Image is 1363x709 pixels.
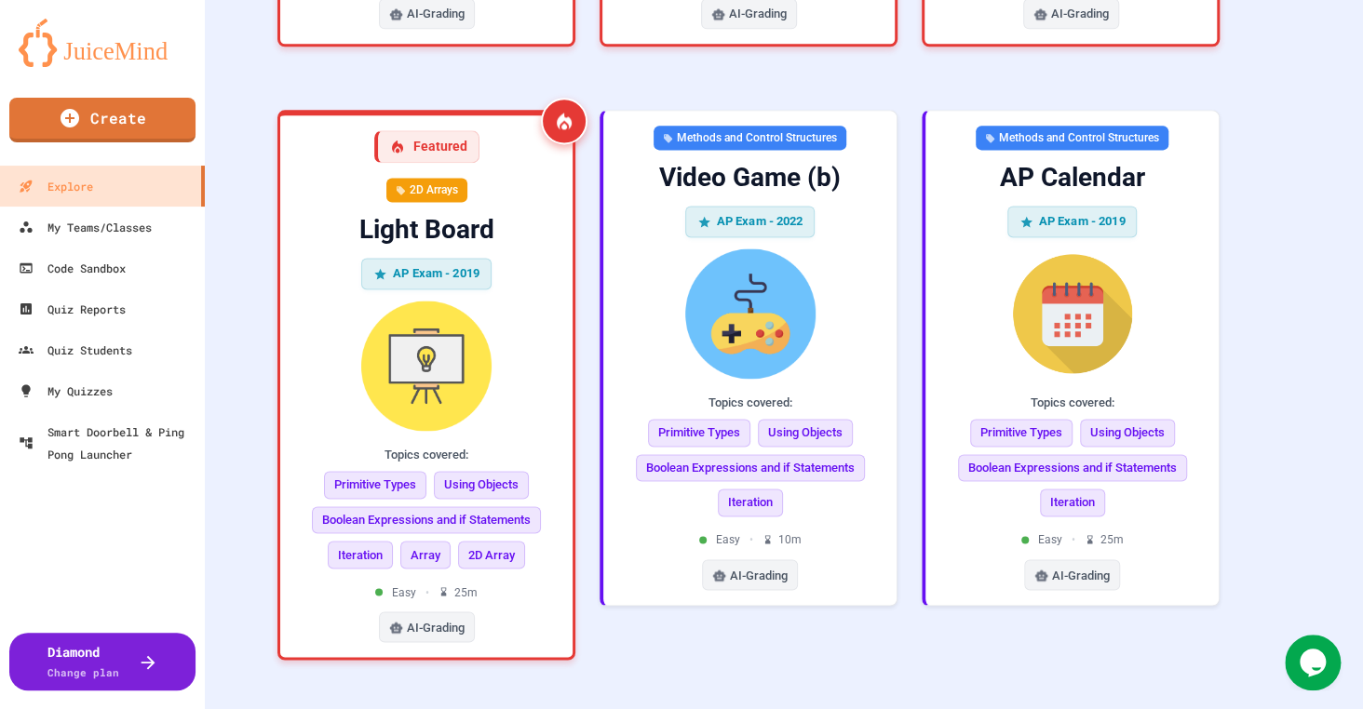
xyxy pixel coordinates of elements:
[47,642,119,681] div: Diamond
[1040,488,1105,516] span: Iteration
[1007,206,1138,237] div: AP Exam - 2019
[648,419,750,447] span: Primitive Types
[654,126,846,150] div: Methods and Control Structures
[19,380,113,402] div: My Quizzes
[434,471,529,499] span: Using Objects
[19,216,152,238] div: My Teams/Classes
[970,419,1073,447] span: Primitive Types
[47,665,119,679] span: Change plan
[618,161,882,194] div: Video Game (b)
[458,541,525,569] span: 2D Array
[407,5,465,23] span: AI-Grading
[685,206,816,237] div: AP Exam - 2022
[618,248,882,379] img: Video Game (b)
[328,541,393,569] span: Iteration
[1080,419,1175,447] span: Using Objects
[699,531,802,548] div: Easy 10 m
[407,618,465,636] span: AI-Grading
[19,298,126,320] div: Quiz Reports
[958,454,1187,482] span: Boolean Expressions and if Statements
[940,248,1204,379] img: AP Calendar
[361,258,492,289] div: AP Exam - 2019
[1285,635,1344,690] iframe: chat widget
[749,531,753,548] span: •
[295,301,558,431] img: Light Board
[1072,531,1075,548] span: •
[400,541,451,569] span: Array
[375,583,478,600] div: Easy 25 m
[425,583,429,600] span: •
[295,446,558,464] div: Topics covered:
[312,506,541,534] span: Boolean Expressions and if Statements
[1021,531,1124,548] div: Easy 25 m
[1052,566,1110,584] span: AI-Grading
[9,98,196,142] a: Create
[19,175,93,197] div: Explore
[758,419,853,447] span: Using Objects
[730,566,788,584] span: AI-Grading
[19,339,132,361] div: Quiz Students
[324,471,426,499] span: Primitive Types
[976,126,1168,150] div: Methods and Control Structures
[940,161,1204,194] div: AP Calendar
[19,19,186,67] img: logo-orange.svg
[636,454,865,482] span: Boolean Expressions and if Statements
[295,213,558,247] div: Light Board
[19,257,126,279] div: Code Sandbox
[9,633,196,690] button: DiamondChange plan
[374,130,479,163] div: Featured
[940,394,1204,412] div: Topics covered:
[1051,5,1109,23] span: AI-Grading
[718,488,783,516] span: Iteration
[386,178,467,202] div: 2D Arrays
[19,421,197,465] div: Smart Doorbell & Ping Pong Launcher
[729,5,787,23] span: AI-Grading
[618,394,882,412] div: Topics covered:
